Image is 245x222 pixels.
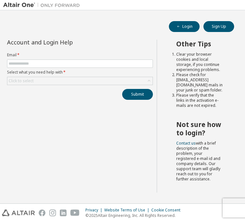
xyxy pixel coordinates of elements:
[122,89,153,100] button: Submit
[176,93,223,108] li: Please verify that the links in the activation e-mails are not expired.
[104,208,151,213] div: Website Terms of Use
[39,210,45,216] img: facebook.svg
[176,40,223,48] h2: Other Tips
[7,40,124,45] div: Account and Login Help
[176,140,196,146] a: Contact us
[176,120,223,137] h2: Not sure how to login?
[2,210,35,216] img: altair_logo.svg
[176,52,223,72] li: Clear your browser cookies and local storage, if you continue experiencing problems.
[169,21,200,32] button: Login
[85,208,104,213] div: Privacy
[7,52,153,58] label: Email
[176,140,220,182] span: with a brief description of the problem, your registered e-mail id and company details. Our suppo...
[70,210,80,216] img: youtube.svg
[203,21,234,32] button: Sign Up
[176,72,223,93] li: Please check for [EMAIL_ADDRESS][DOMAIN_NAME] mails in your junk or spam folder.
[7,70,153,75] label: Select what you need help with
[85,213,184,218] p: © 2025 Altair Engineering, Inc. All Rights Reserved.
[7,77,153,85] div: Click to select
[3,2,83,8] img: Altair One
[60,210,67,216] img: linkedin.svg
[49,210,56,216] img: instagram.svg
[151,208,184,213] div: Cookie Consent
[9,78,34,83] div: Click to select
